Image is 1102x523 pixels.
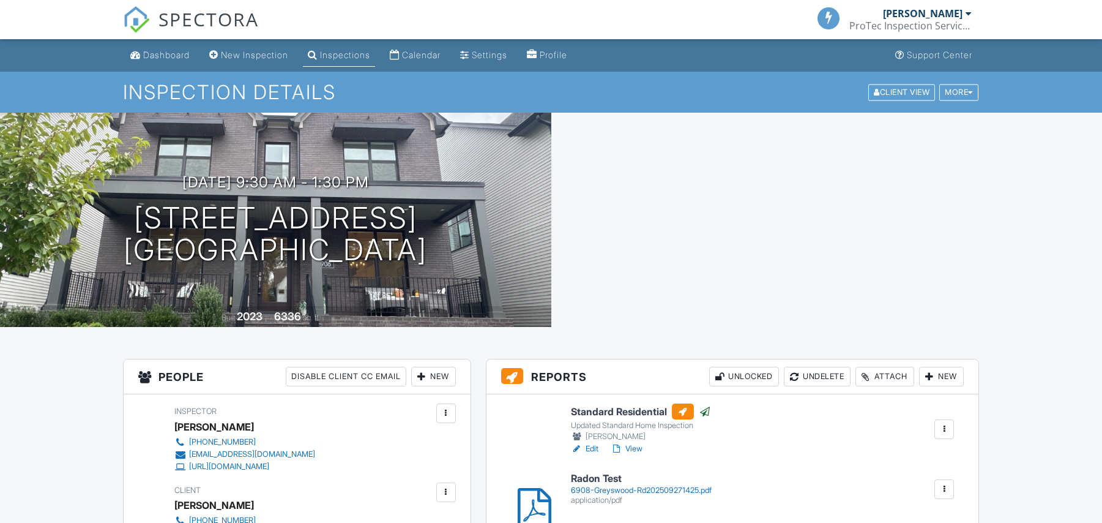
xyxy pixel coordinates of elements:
[455,44,512,67] a: Settings
[472,50,507,60] div: Settings
[123,17,259,42] a: SPECTORA
[883,7,962,20] div: [PERSON_NAME]
[571,404,711,420] h6: Standard Residential
[221,50,288,60] div: New Inspection
[124,202,427,267] h1: [STREET_ADDRESS] [GEOGRAPHIC_DATA]
[855,367,914,386] div: Attach
[189,437,256,447] div: [PHONE_NUMBER]
[784,367,851,386] div: Undelete
[320,50,370,60] div: Inspections
[237,310,262,323] div: 2023
[174,448,315,461] a: [EMAIL_ADDRESS][DOMAIN_NAME]
[571,443,598,455] a: Edit
[939,84,978,100] div: More
[286,367,406,386] div: Disable Client CC Email
[571,495,712,505] div: application/pdf
[174,407,217,416] span: Inspector
[540,50,567,60] div: Profile
[402,50,441,60] div: Calendar
[125,44,195,67] a: Dashboard
[385,44,445,67] a: Calendar
[867,87,938,96] a: Client View
[890,44,977,67] a: Support Center
[222,313,235,322] span: Built
[143,50,190,60] div: Dashboard
[571,421,711,431] div: Updated Standard Home Inspection
[411,367,456,386] div: New
[849,20,972,32] div: ProTec Inspection Services
[123,6,150,33] img: The Best Home Inspection Software - Spectora
[174,486,201,495] span: Client
[204,44,293,67] a: New Inspection
[174,496,254,514] div: [PERSON_NAME]
[571,431,711,443] div: [PERSON_NAME]
[919,367,964,386] div: New
[123,81,980,103] h1: Inspection Details
[174,461,315,473] a: [URL][DOMAIN_NAME]
[303,313,320,322] span: sq. ft.
[274,310,301,323] div: 6336
[571,473,712,505] a: Radon Test 6908-Greyswood-Rd202509271425.pdf application/pdf
[303,44,375,67] a: Inspections
[522,44,572,67] a: Profile
[571,404,711,443] a: Standard Residential Updated Standard Home Inspection [PERSON_NAME]
[571,486,712,495] div: 6908-Greyswood-Rd202509271425.pdf
[189,450,315,459] div: [EMAIL_ADDRESS][DOMAIN_NAME]
[174,418,254,436] div: [PERSON_NAME]
[124,359,471,394] h3: People
[486,359,979,394] h3: Reports
[189,462,269,472] div: [URL][DOMAIN_NAME]
[709,367,779,386] div: Unlocked
[571,473,712,484] h6: Radon Test
[907,50,972,60] div: Support Center
[158,6,259,32] span: SPECTORA
[868,84,935,100] div: Client View
[182,174,369,190] h3: [DATE] 9:30 am - 1:30 pm
[174,436,315,448] a: [PHONE_NUMBER]
[611,443,642,455] a: View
